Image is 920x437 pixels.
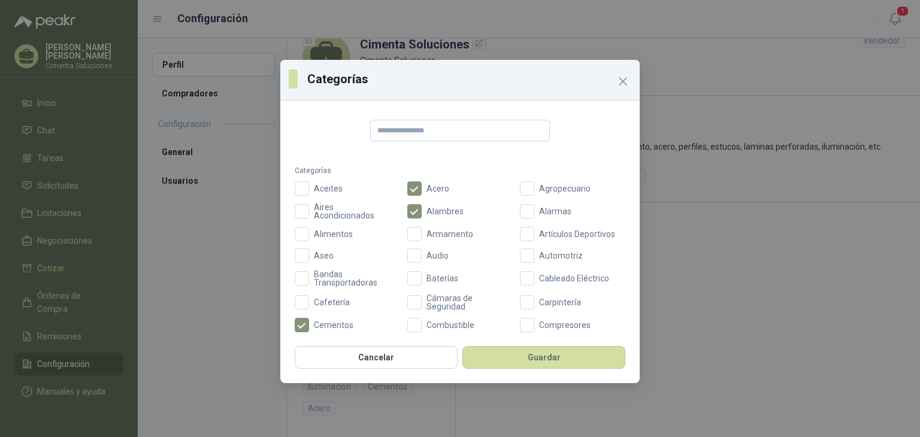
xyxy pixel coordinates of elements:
[422,274,463,283] span: Baterías
[295,165,625,177] label: Categorías
[422,184,454,193] span: Acero
[534,274,614,283] span: Cableado Eléctrico
[309,184,347,193] span: Aceites
[534,184,595,193] span: Agropecuario
[534,230,620,238] span: Artículos Deportivos
[309,298,355,306] span: Cafetería
[422,230,478,238] span: Armamento
[309,270,400,287] span: Bandas Transportadoras
[534,298,586,306] span: Carpintería
[462,346,625,369] button: Guardar
[613,72,632,91] button: Close
[422,294,513,311] span: Cámaras de Seguridad
[534,207,576,216] span: Alarmas
[534,321,595,329] span: Compresores
[309,251,338,260] span: Aseo
[295,346,458,369] button: Cancelar
[309,230,358,238] span: Alimentos
[309,321,358,329] span: Cementos
[422,207,468,216] span: Alambres
[309,203,400,220] span: Aires Acondicionados
[422,321,479,329] span: Combustible
[534,251,588,260] span: Automotriz
[422,251,453,260] span: Audio
[307,70,631,88] h3: Categorías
